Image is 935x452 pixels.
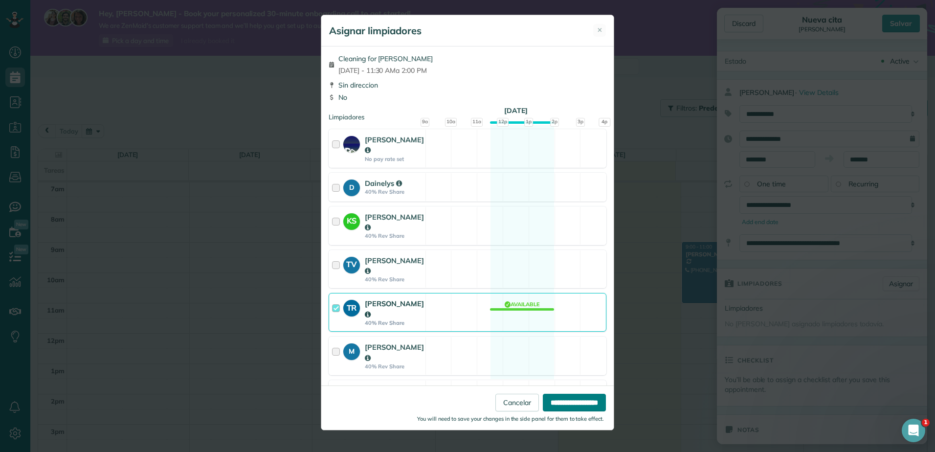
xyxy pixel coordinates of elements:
[43,28,169,38] p: [PERSON_NAME] here! I developed the software you're currently trialing (though I have help now!) ...
[343,213,360,227] strong: KS
[343,257,360,271] strong: TV
[343,300,360,314] strong: TR
[365,342,424,362] strong: [PERSON_NAME]
[329,113,606,115] div: Limpiadores
[365,232,424,239] strong: 40% Rev Share
[365,276,424,283] strong: 40% Rev Share
[329,24,422,38] h5: Asignar limpiadores
[365,188,423,195] strong: 40% Rev Share
[922,419,930,427] span: 1
[365,179,402,188] strong: Dainelys
[495,394,539,411] a: Cancelar
[343,180,360,193] strong: D
[43,38,169,46] p: Message from Alexandre, sent 4h ago
[338,54,433,64] span: Cleaning for [PERSON_NAME]
[329,92,606,102] div: No
[22,29,38,45] img: Profile image for Alexandre
[365,135,424,155] strong: [PERSON_NAME]
[365,299,424,318] strong: [PERSON_NAME]
[417,415,604,422] small: You will need to save your changes in the side panel for them to take effect.
[365,212,424,232] strong: [PERSON_NAME]
[365,319,424,326] strong: 40% Rev Share
[329,80,606,90] div: Sin direccion
[15,21,181,53] div: message notification from Alexandre, 4h ago. Alex here! I developed the software you're currently...
[365,156,424,162] strong: No pay rate set
[338,66,433,75] span: [DATE] - 11:30 AMa 2:00 PM
[902,419,925,442] iframe: Intercom live chat
[343,343,360,357] strong: M
[365,256,424,275] strong: [PERSON_NAME]
[365,363,424,370] strong: 40% Rev Share
[597,25,602,35] span: ✕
